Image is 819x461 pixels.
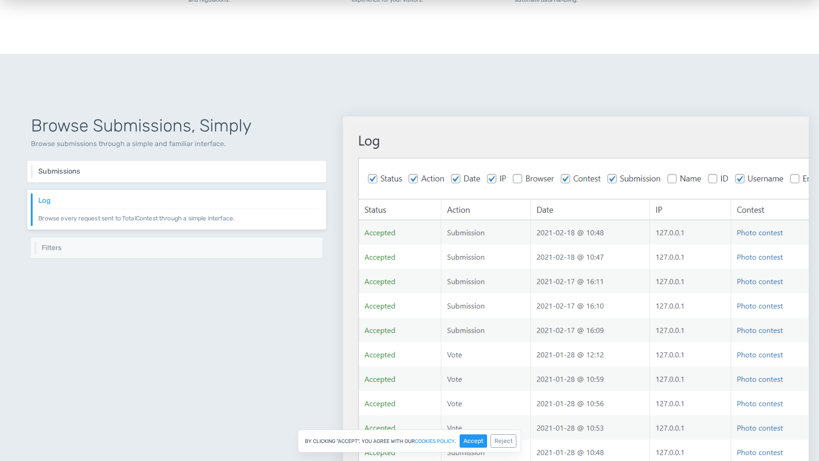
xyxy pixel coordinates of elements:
h6: Submissions [38,167,319,175]
a: cookies policy [415,439,455,444]
div: By clicking "Accept", you agree with our . [298,430,521,452]
p: Browse submissions through a simple and familiar interface. [31,139,322,149]
p: Get entries based on a list of filters like date range and categories. [42,251,316,252]
button: Reject [491,434,516,448]
button: Accept [460,434,487,448]
h6: Log [38,196,319,204]
h1: Browse Submissions, Simply [31,116,322,135]
p: Browse every request sent to TotalContest through a simple interface. [38,209,319,223]
h6: Filters [42,244,316,252]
